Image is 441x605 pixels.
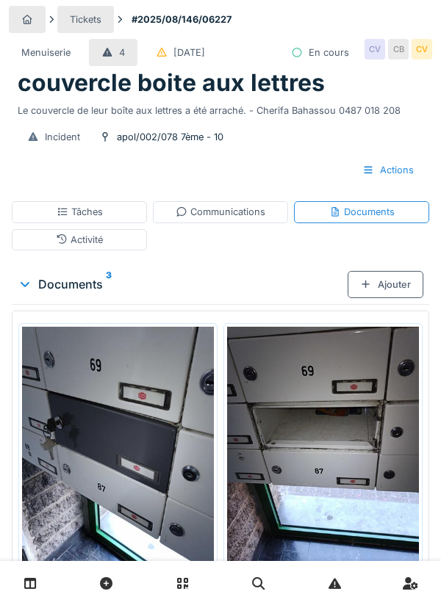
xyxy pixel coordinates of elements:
div: Le couvercle de leur boîte aux lettres a été arraché. - Cherifa Bahassou 0487 018 208 [18,98,423,117]
div: 4 [119,46,125,59]
div: Tickets [70,12,101,26]
img: o9bvqot9qg780bj2akyw499bpge6 [22,327,214,582]
div: Incident [45,130,80,144]
div: Actions [350,156,426,184]
h1: couvercle boite aux lettres [18,69,325,97]
sup: 3 [106,275,112,293]
div: apol/002/078 7ème - 10 [117,130,223,144]
div: Tâches [57,205,103,219]
div: Menuiserie [21,46,71,59]
div: En cours [309,46,349,59]
div: CV [365,39,385,59]
div: Ajouter [348,271,423,298]
div: [DATE] [173,46,205,59]
div: Documents [329,205,395,219]
div: Communications [176,205,265,219]
img: owkjeegigorzqh9g0jmpieas1xgr [227,327,419,582]
strong: #2025/08/146/06227 [126,12,237,26]
div: CB [388,39,409,59]
div: CV [412,39,432,59]
div: Documents [18,275,348,293]
div: Activité [56,233,103,247]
